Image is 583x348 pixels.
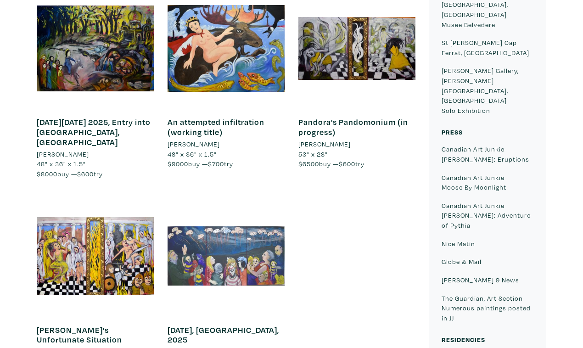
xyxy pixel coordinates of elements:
a: [DATE], [GEOGRAPHIC_DATA], 2025 [168,325,279,345]
span: buy — try [37,169,103,178]
a: [DATE][DATE] 2025, Entry into [GEOGRAPHIC_DATA], [GEOGRAPHIC_DATA] [37,117,151,147]
small: Press [442,128,463,136]
span: $6500 [298,159,319,168]
p: [PERSON_NAME] 9 News [442,275,534,285]
span: $8000 [37,169,57,178]
span: $600 [339,159,355,168]
span: $700 [208,159,224,168]
a: [PERSON_NAME]'s Unfortunate Situation [37,325,122,345]
p: Canadian Art Junkie Moose By Moonlight [442,173,534,192]
p: Canadian Art Junkie [PERSON_NAME]: Eruptions [442,144,534,164]
a: [PERSON_NAME] [298,139,415,149]
p: Canadian Art Junkie [PERSON_NAME]: Adventure of Pythia [442,201,534,230]
span: buy — try [168,159,233,168]
a: [PERSON_NAME] [37,149,154,159]
li: [PERSON_NAME] [298,139,351,149]
small: Residencies [442,335,485,344]
span: 53" x 28" [298,150,328,158]
li: [PERSON_NAME] [168,139,220,149]
span: 48" x 36" x 1.5" [168,150,217,158]
span: 48" x 36" x 1.5" [37,159,86,168]
span: $600 [77,169,94,178]
a: Pandora's Pandomonium (in progress) [298,117,408,137]
p: Nice Matin [442,239,534,249]
span: buy — try [298,159,364,168]
p: St [PERSON_NAME] Cap Ferrat, [GEOGRAPHIC_DATA] [442,38,534,57]
li: [PERSON_NAME] [37,149,89,159]
p: The Guardian, Art Section Numerous paintings posted in JJ [442,293,534,323]
a: [PERSON_NAME] [168,139,285,149]
p: Globe & Mail [442,257,534,267]
p: [PERSON_NAME] Gallery, [PERSON_NAME][GEOGRAPHIC_DATA], [GEOGRAPHIC_DATA] Solo Exhibition [442,66,534,115]
span: $9000 [168,159,188,168]
a: An attempted infiltration (working title) [168,117,264,137]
